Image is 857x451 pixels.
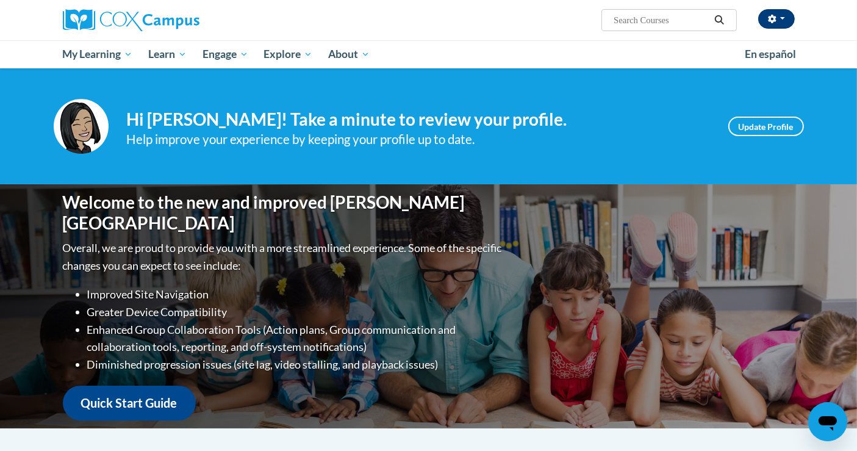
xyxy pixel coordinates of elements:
[320,40,378,68] a: About
[264,47,312,62] span: Explore
[127,129,710,150] div: Help improve your experience by keeping your profile up to date.
[63,9,199,31] img: Cox Campus
[63,386,196,420] a: Quick Start Guide
[758,9,795,29] button: Account Settings
[87,321,505,356] li: Enhanced Group Collaboration Tools (Action plans, Group communication and collaboration tools, re...
[63,239,505,275] p: Overall, we are proud to provide you with a more streamlined experience. Some of the specific cha...
[63,192,505,233] h1: Welcome to the new and improved [PERSON_NAME][GEOGRAPHIC_DATA]
[140,40,195,68] a: Learn
[148,47,187,62] span: Learn
[87,303,505,321] li: Greater Device Compatibility
[328,47,370,62] span: About
[195,40,256,68] a: Engage
[87,356,505,373] li: Diminished progression issues (site lag, video stalling, and playback issues)
[63,9,295,31] a: Cox Campus
[55,40,141,68] a: My Learning
[737,41,804,67] a: En español
[256,40,320,68] a: Explore
[87,286,505,303] li: Improved Site Navigation
[62,47,132,62] span: My Learning
[745,48,796,60] span: En español
[808,402,847,441] iframe: Button to launch messaging window
[203,47,248,62] span: Engage
[54,99,109,154] img: Profile Image
[127,109,710,130] h4: Hi [PERSON_NAME]! Take a minute to review your profile.
[612,13,710,27] input: Search Courses
[710,13,728,27] button: Search
[45,40,813,68] div: Main menu
[728,117,804,136] a: Update Profile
